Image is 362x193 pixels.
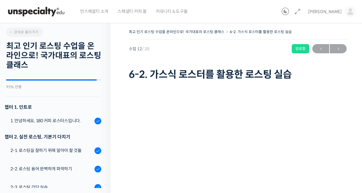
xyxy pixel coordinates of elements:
a: 강의로 돌아가기 [6,28,43,37]
span: 수업 12 [129,47,149,51]
a: 다음→ [330,44,347,53]
span: / 20 [142,46,149,51]
div: 1. 안녕하세요, 180 커피 로스터스입니다. [10,117,93,124]
span: [PERSON_NAME] [308,9,342,14]
h2: 최고 인기 로스팅 수업을 온라인으로! 국가대표의 로스팅 클래스 [6,41,101,70]
a: ←이전 [312,44,329,53]
a: 최고 인기 로스팅 수업을 온라인으로! 국가대표의 로스팅 클래스 [129,29,224,34]
div: 95% 진행 [6,85,101,89]
div: 2-2. 로스팅 용어 완벽하게 파악하기 [10,165,93,172]
h3: 챕터 1. 인트로 [5,103,101,111]
a: 6-2. 가스식 로스터를 활용한 로스팅 실습 [230,29,292,34]
span: ← [312,45,329,53]
div: 2-1. 로스팅을 잘하기 위해 알아야 할 것들 [10,147,93,154]
div: 완료함 [292,44,309,53]
h1: 6-2. 가스식 로스터를 활용한 로스팅 실습 [129,69,347,80]
div: 챕터 2. 실전 로스팅, 기본기 다지기 [5,133,101,141]
span: → [330,45,347,53]
div: 2-3. 로스팅 간단 실습 [10,184,93,191]
span: 강의로 돌아가기 [9,30,38,34]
